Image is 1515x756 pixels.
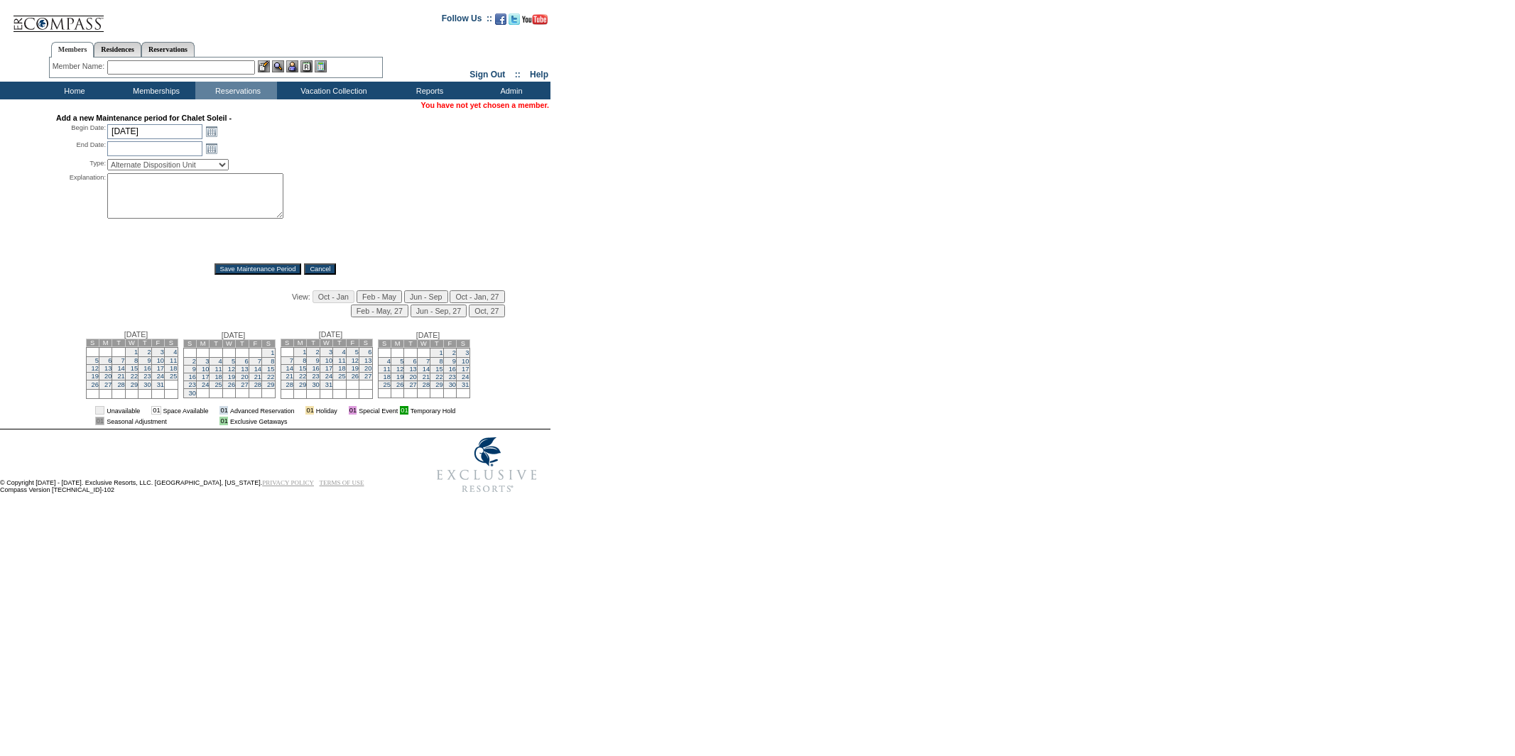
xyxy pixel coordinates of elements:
[329,349,332,356] a: 3
[421,101,549,109] span: You have not yet chosen a member.
[230,417,295,425] td: Exclusive Getaways
[134,349,138,356] a: 1
[396,373,403,380] a: 19
[219,358,222,365] a: 4
[95,357,99,364] a: 5
[281,339,293,347] td: S
[305,406,313,415] td: 01
[303,349,306,356] a: 1
[316,349,320,356] a: 2
[205,358,209,365] a: 3
[32,82,114,99] td: Home
[170,373,177,380] a: 25
[143,365,151,372] a: 16
[462,373,469,380] a: 24
[411,406,456,415] td: Temporary Hold
[254,366,261,373] a: 14
[230,406,295,415] td: Advanced Reservation
[384,381,391,388] a: 25
[439,349,442,356] a: 1
[92,373,99,380] a: 19
[364,357,371,364] a: 13
[192,358,196,365] a: 2
[228,373,235,380] a: 19
[258,60,270,72] img: b_edit.gif
[56,114,232,122] strong: Add a new Maintenance period for Chalet Soleil -
[51,42,94,57] a: Members
[423,366,430,373] a: 14
[286,373,293,380] a: 21
[396,381,403,388] a: 26
[232,358,235,365] a: 5
[262,479,314,486] a: PRIVACY POLICY
[296,407,303,414] img: i.gif
[56,141,106,156] div: End Date:
[222,331,246,339] span: [DATE]
[107,417,208,425] td: Seasonal Adjustment
[435,381,442,388] a: 29
[462,358,469,365] a: 10
[303,357,306,364] a: 8
[157,381,164,388] a: 31
[312,373,319,380] a: 23
[92,381,99,388] a: 26
[442,12,492,29] td: Follow Us ::
[258,358,261,365] a: 7
[56,124,106,139] div: Begin Date:
[384,373,391,380] a: 18
[157,365,164,372] a: 17
[462,366,469,373] a: 17
[131,373,138,380] a: 22
[469,70,505,80] a: Sign Out
[95,406,104,415] td: 01
[210,407,217,414] img: i.gif
[465,349,469,356] a: 3
[426,358,430,365] a: 7
[271,358,274,365] a: 8
[108,357,112,364] a: 6
[141,42,195,57] a: Reservations
[411,305,467,317] input: Jun - Sep, 27
[131,365,138,372] a: 15
[95,417,104,425] td: 01
[307,339,320,347] td: T
[189,390,196,397] a: 30
[92,365,99,372] a: 12
[423,381,430,388] a: 28
[286,381,293,388] a: 28
[163,406,209,415] td: Space Available
[202,373,209,380] a: 17
[151,406,161,415] td: 01
[515,70,521,80] span: ::
[349,406,357,415] td: 01
[430,340,443,348] td: T
[215,373,222,380] a: 18
[509,18,520,26] a: Follow us on Twitter
[204,141,219,156] a: Open the calendar popup.
[241,381,248,388] a: 27
[338,373,345,380] a: 25
[125,339,138,347] td: W
[509,13,520,25] img: Follow us on Twitter
[241,366,248,373] a: 13
[292,292,310,301] span: View:
[409,366,416,373] a: 13
[338,365,345,372] a: 18
[325,365,332,372] a: 17
[439,358,442,365] a: 8
[435,366,442,373] a: 15
[192,366,196,373] a: 9
[325,357,332,364] a: 10
[325,373,332,380] a: 24
[290,357,293,364] a: 7
[202,381,209,388] a: 24
[450,290,504,303] input: Oct - Jan, 27
[423,373,430,380] a: 21
[104,365,112,372] a: 13
[272,60,284,72] img: View
[215,381,222,388] a: 25
[299,365,306,372] a: 15
[313,290,354,303] input: Oct - Jan
[254,373,261,380] a: 21
[319,330,343,339] span: [DATE]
